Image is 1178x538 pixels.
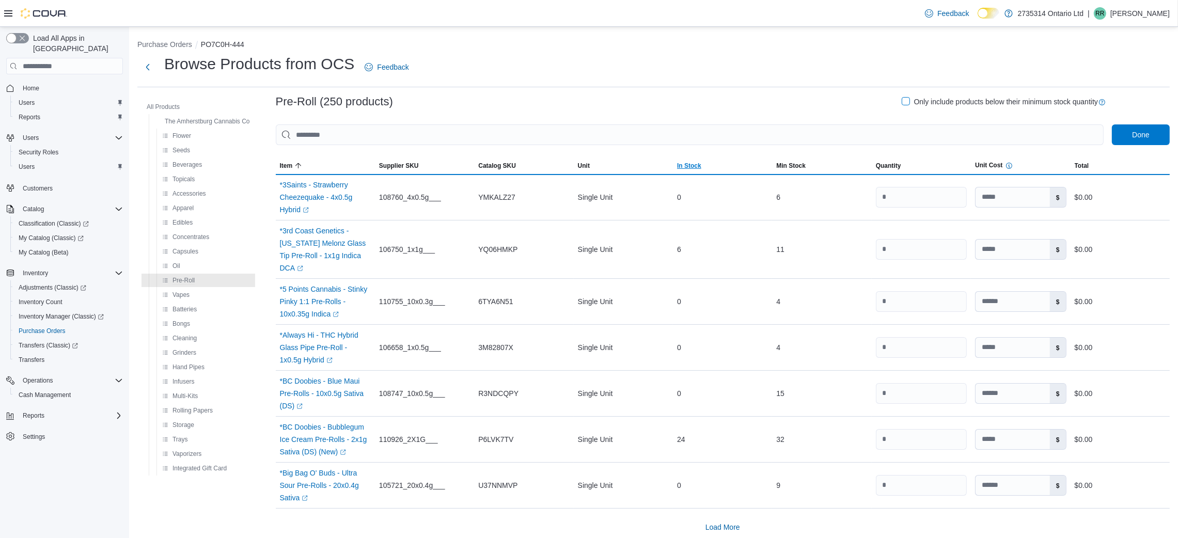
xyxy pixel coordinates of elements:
button: Unit [574,157,673,174]
a: Security Roles [14,146,62,159]
button: Quantity [872,157,971,174]
label: Only include products below their minimum stock quantity [902,96,1098,108]
div: Single Unit [574,187,673,208]
span: Total [1075,162,1089,170]
span: Done [1132,130,1149,140]
span: Edibles [172,218,193,227]
span: Operations [23,376,53,385]
button: Load More [701,517,744,537]
span: Multi-Kits [172,392,198,400]
div: 106750_1x1g___ [375,239,474,260]
span: Load All Apps in [GEOGRAPHIC_DATA] [29,33,123,54]
div: Single Unit [574,475,673,496]
div: 4 [772,291,871,312]
span: Home [23,84,39,92]
div: Single Unit [574,383,673,404]
input: Dark Mode [978,8,999,19]
button: Multi-Kits [158,390,202,402]
div: Single Unit [574,291,673,312]
button: Reports [10,110,127,124]
span: Inventory Count [19,298,62,306]
span: YQ06HMKP [478,243,517,256]
div: Single Unit [574,239,673,260]
span: Integrated Gift Card [172,464,227,472]
span: Inventory [19,267,123,279]
span: Transfers (Classic) [19,341,78,350]
span: Bongs [172,320,190,328]
a: Adjustments (Classic) [14,281,90,294]
a: *5 Points Cannabis - Stinky Pinky 1:1 Pre-Rolls - 10x0.35g IndicaExternal link [280,283,371,320]
button: Beverages [158,159,206,171]
span: Topicals [172,175,195,183]
span: Customers [19,181,123,194]
a: Users [14,161,39,173]
span: Adjustments (Classic) [14,281,123,294]
span: Cash Management [14,389,123,401]
span: Load More [705,522,740,532]
a: *3rd Coast Genetics - [US_STATE] Melonz Glass Tip Pre-Roll - 1x1g Indica DCAExternal link [280,225,371,274]
button: Total [1071,157,1170,174]
button: The Amherstburg Cannabis Co [150,115,254,128]
span: Security Roles [19,148,58,156]
nav: Complex example [6,76,123,471]
span: Users [19,163,35,171]
span: Users [19,99,35,107]
span: Reports [19,113,40,121]
div: $0.00 [1071,239,1170,260]
span: Inventory [23,269,48,277]
label: $ [1050,384,1066,403]
button: Reports [19,409,49,422]
button: Users [10,160,127,174]
button: Seeds [158,144,194,156]
span: Home [19,82,123,94]
div: Unit Cost [975,161,1013,170]
a: *BC Doobies - Blue Maui Pre-Rolls - 10x0.5g Sativa (DS)External link [280,375,371,412]
svg: External link [326,357,333,363]
a: Classification (Classic) [10,216,127,231]
a: *Big Bag O' Buds - Ultra Sour Pre-Rolls - 20x0.4g SativaExternal link [280,467,371,504]
button: Next [137,57,158,77]
button: Inventory Count [10,295,127,309]
span: Accessories [172,189,206,198]
button: Vapes [158,289,194,301]
label: $ [1050,240,1066,259]
span: My Catalog (Classic) [19,234,84,242]
div: 4 [772,337,871,358]
button: Item [276,157,375,174]
span: Infusers [172,377,195,386]
span: Settings [23,433,45,441]
span: Users [23,134,39,142]
button: Min Stock [772,157,871,174]
button: Oil [158,260,184,272]
span: Customers [23,184,53,193]
button: Trays [158,433,192,446]
button: Users [2,131,127,145]
svg: Warning [1005,162,1013,170]
div: 9 [772,475,871,496]
span: 3M82807X [478,341,513,354]
img: Cova [21,8,67,19]
button: Apparel [158,202,198,214]
button: Catalog SKU [474,157,573,174]
div: 106658_1x0.5g___ [375,337,474,358]
span: RR [1095,7,1104,20]
a: Feedback [360,57,413,77]
div: 11 [772,239,871,260]
span: In Stock [677,162,701,170]
svg: External link [303,207,309,213]
a: Home [19,82,43,94]
p: | [1088,7,1090,20]
button: All Products [143,101,184,113]
span: Transfers [19,356,44,364]
button: Security Roles [10,145,127,160]
button: Catalog [19,203,48,215]
a: Inventory Count [14,296,67,308]
button: Transfers [10,353,127,367]
span: Oil [172,262,180,270]
span: Security Roles [14,146,123,159]
a: *Always Hi - THC Hybrid Glass Pipe Pre-Roll - 1x0.5g HybridExternal link [280,329,371,366]
button: Operations [2,373,127,388]
svg: External link [340,449,346,455]
a: Transfers (Classic) [14,339,82,352]
button: Reports [2,408,127,423]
